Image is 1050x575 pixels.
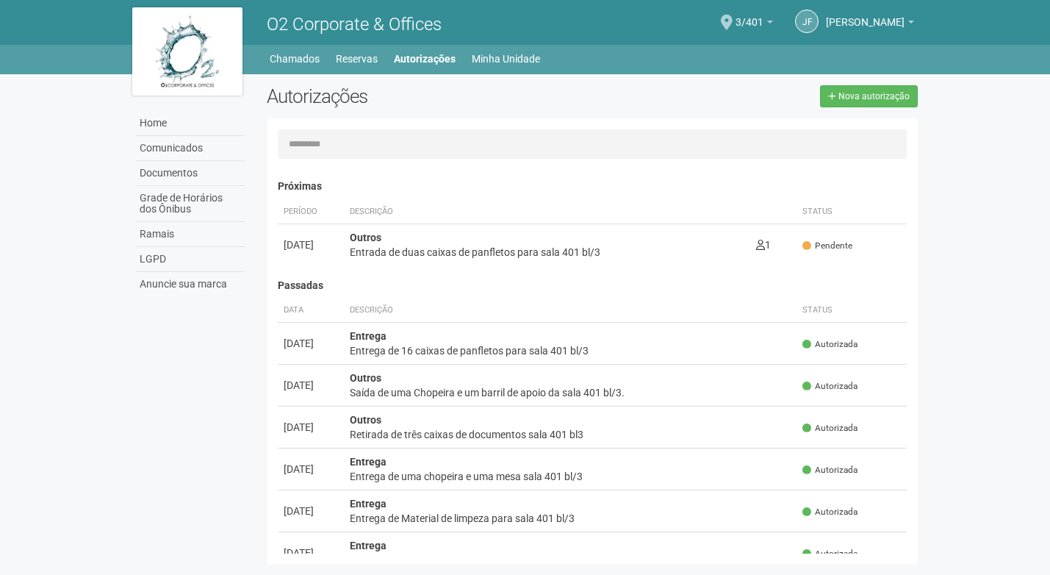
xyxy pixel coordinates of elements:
[797,299,907,323] th: Status
[350,511,791,526] div: Entrega de Material de limpeza para sala 401 bl/3
[802,380,857,393] span: Autorizada
[802,506,857,518] span: Autorizada
[797,200,907,224] th: Status
[278,181,907,192] h4: Próximas
[472,49,540,69] a: Minha Unidade
[826,2,905,28] span: Jaidete Freitas
[278,280,907,291] h4: Passadas
[284,504,338,518] div: [DATE]
[284,462,338,476] div: [DATE]
[344,299,797,323] th: Descrição
[394,49,456,69] a: Autorizações
[350,553,791,568] div: Entrega de duas caixas de documentos para sala 401 bl/3
[350,456,386,468] strong: Entrega
[278,200,344,224] th: Período
[336,49,378,69] a: Reservas
[350,385,791,400] div: Saída de uma Chopeira e um barril de apoio da sala 401 bl/3.
[278,299,344,323] th: Data
[350,232,381,243] strong: Outros
[132,7,242,96] img: logo.jpg
[350,414,381,426] strong: Outros
[284,238,338,252] div: [DATE]
[820,85,918,107] a: Nova autorização
[136,247,245,272] a: LGPD
[838,91,910,101] span: Nova autorização
[136,136,245,161] a: Comunicados
[802,464,857,476] span: Autorizada
[795,10,819,33] a: JF
[736,18,773,30] a: 3/401
[284,420,338,435] div: [DATE]
[350,498,386,510] strong: Entrega
[736,2,763,28] span: 3/401
[136,272,245,296] a: Anuncie sua marca
[350,427,791,442] div: Retirada de três caixas de documentos sala 401 bl3
[284,378,338,393] div: [DATE]
[826,18,914,30] a: [PERSON_NAME]
[267,14,442,35] span: O2 Corporate & Offices
[350,372,381,384] strong: Outros
[802,240,852,252] span: Pendente
[136,222,245,247] a: Ramais
[802,548,857,560] span: Autorizada
[344,200,750,224] th: Descrição
[350,540,386,551] strong: Entrega
[284,336,338,351] div: [DATE]
[136,186,245,222] a: Grade de Horários dos Ônibus
[350,469,791,484] div: Entrega de uma chopeira e uma mesa sala 401 bl/3
[284,546,338,560] div: [DATE]
[267,85,581,107] h2: Autorizações
[802,422,857,435] span: Autorizada
[270,49,320,69] a: Chamados
[136,161,245,186] a: Documentos
[756,239,771,251] span: 1
[350,245,744,260] div: Entrada de duas caixas de panfletos para sala 401 bl/3
[350,343,791,358] div: Entrega de 16 caixas de panfletos para sala 401 bl/3
[802,338,857,351] span: Autorizada
[136,111,245,136] a: Home
[350,330,386,342] strong: Entrega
